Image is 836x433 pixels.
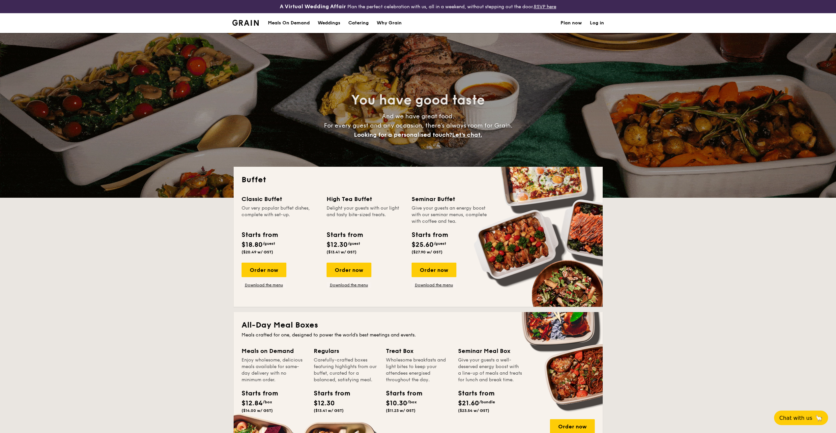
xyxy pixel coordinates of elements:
[458,408,489,413] span: ($23.54 w/ GST)
[314,357,378,383] div: Carefully-crafted boxes featuring highlights from our buffet, curated for a balanced, satisfying ...
[280,3,346,11] h4: A Virtual Wedding Affair
[327,230,362,240] div: Starts from
[318,13,340,33] div: Weddings
[407,400,417,404] span: /box
[242,263,286,277] div: Order now
[479,400,495,404] span: /bundle
[314,13,344,33] a: Weddings
[242,320,595,331] h2: All-Day Meal Boxes
[458,346,522,356] div: Seminar Meal Box
[386,346,450,356] div: Treat Box
[458,357,522,383] div: Give your guests a well-deserved energy boost with a line-up of meals and treats for lunch and br...
[386,357,450,383] div: Wholesome breakfasts and light bites to keep your attendees energised throughout the day.
[561,13,582,33] a: Plan now
[242,399,263,407] span: $12.84
[327,241,348,249] span: $12.30
[344,13,373,33] a: Catering
[590,13,604,33] a: Log in
[268,13,310,33] div: Meals On Demand
[242,332,595,338] div: Meals crafted for one, designed to power the world's best meetings and events.
[412,282,456,288] a: Download the menu
[327,205,404,225] div: Delight your guests with our light and tasty bite-sized treats.
[314,399,335,407] span: $12.30
[452,131,482,138] span: Let's chat.
[242,282,286,288] a: Download the menu
[327,250,357,254] span: ($13.41 w/ GST)
[242,357,306,383] div: Enjoy wholesome, delicious meals available for same-day delivery with no minimum order.
[351,92,485,108] span: You have good taste
[314,389,343,398] div: Starts from
[412,250,443,254] span: ($27.90 w/ GST)
[242,205,319,225] div: Our very popular buffet dishes, complete with set-up.
[242,194,319,204] div: Classic Buffet
[242,346,306,356] div: Meals on Demand
[324,113,512,138] span: And we have great food. For every guest and any occasion, there’s always room for Grain.
[327,194,404,204] div: High Tea Buffet
[242,408,273,413] span: ($14.00 w/ GST)
[327,263,371,277] div: Order now
[412,230,447,240] div: Starts from
[263,400,272,404] span: /box
[386,399,407,407] span: $10.30
[327,282,371,288] a: Download the menu
[242,241,263,249] span: $18.80
[377,13,402,33] div: Why Grain
[774,411,828,425] button: Chat with us🦙
[242,250,273,254] span: ($20.49 w/ GST)
[412,205,489,225] div: Give your guests an energy boost with our seminar menus, complete with coffee and tea.
[263,241,275,246] span: /guest
[815,414,823,422] span: 🦙
[242,389,271,398] div: Starts from
[412,241,434,249] span: $25.60
[348,241,360,246] span: /guest
[373,13,406,33] a: Why Grain
[412,263,456,277] div: Order now
[354,131,452,138] span: Looking for a personalised touch?
[348,13,369,33] h1: Catering
[242,175,595,185] h2: Buffet
[458,389,488,398] div: Starts from
[314,346,378,356] div: Regulars
[228,3,608,11] div: Plan the perfect celebration with us, all in a weekend, without stepping out the door.
[534,4,556,10] a: RSVP here
[434,241,446,246] span: /guest
[386,389,416,398] div: Starts from
[386,408,416,413] span: ($11.23 w/ GST)
[314,408,344,413] span: ($13.41 w/ GST)
[412,194,489,204] div: Seminar Buffet
[458,399,479,407] span: $21.60
[232,20,259,26] img: Grain
[779,415,812,421] span: Chat with us
[232,20,259,26] a: Logotype
[242,230,277,240] div: Starts from
[264,13,314,33] a: Meals On Demand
